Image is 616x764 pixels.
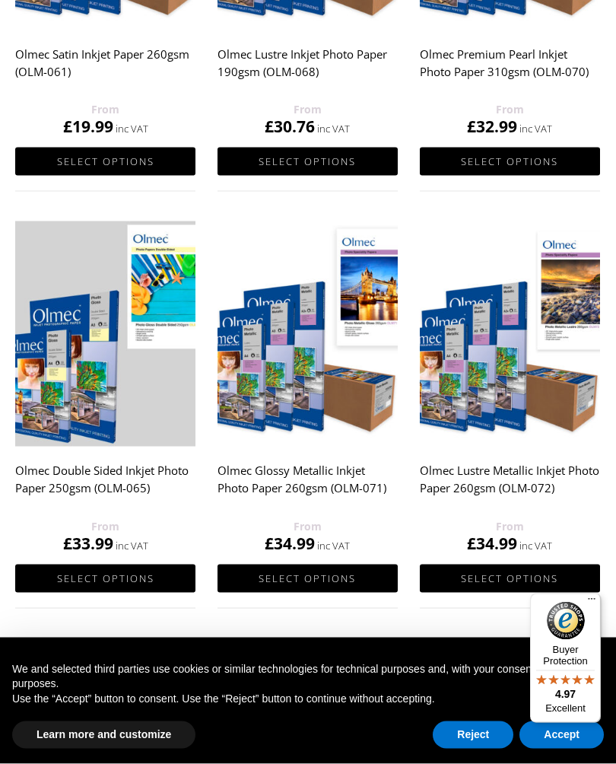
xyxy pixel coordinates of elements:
span: £ [265,533,274,554]
button: Trusted Shops TrustmarkBuyer Protection4.97Excellent [530,594,601,723]
h2: Olmec Double Sided Inkjet Photo Paper 250gsm (OLM-065) [15,457,195,517]
a: Olmec Glossy Metallic Inkjet Photo Paper 260gsm (OLM-071) £34.99 [218,221,398,555]
a: Select options for “Olmec Double Sided Inkjet Photo Paper 250gsm (OLM-065)” [15,565,195,593]
h2: Olmec Lustre Metallic Inkjet Photo Paper 260gsm (OLM-072) [420,457,600,517]
a: Select options for “Olmec Premium Pearl Inkjet Photo Paper 310gsm (OLM-070)” [420,148,600,176]
span: £ [265,116,274,137]
span: £ [467,533,476,554]
span: £ [63,116,72,137]
span: £ [467,116,476,137]
h2: Olmec Satin Inkjet Paper 260gsm (OLM-061) [15,40,195,100]
bdi: 30.76 [265,116,315,137]
h2: Olmec Lustre Inkjet Photo Paper 190gsm (OLM-068) [218,40,398,100]
p: Use the “Accept” button to consent. Use the “Reject” button to continue without accepting. [12,692,604,707]
p: Excellent [530,702,601,715]
img: Olmec Double Sided Inkjet Photo Paper 250gsm (OLM-065) [15,221,195,447]
img: Olmec Lustre Metallic Inkjet Photo Paper 260gsm (OLM-072) [420,221,600,447]
p: We and selected third parties use cookies or similar technologies for technical purposes and, wit... [12,662,604,692]
bdi: 33.99 [63,533,113,554]
span: £ [63,533,72,554]
button: Reject [433,721,513,749]
a: Olmec Double Sided Inkjet Photo Paper 250gsm (OLM-065) £33.99 [15,221,195,555]
a: Select options for “Olmec Lustre Inkjet Photo Paper 190gsm (OLM-068)” [218,148,398,176]
h2: Olmec Glossy Metallic Inkjet Photo Paper 260gsm (OLM-071) [218,457,398,517]
a: Select options for “Olmec Satin Inkjet Paper 260gsm (OLM-061)” [15,148,195,176]
img: Olmec Glossy Metallic Inkjet Photo Paper 260gsm (OLM-071) [218,221,398,447]
button: Learn more and customize [12,721,195,749]
button: Menu [583,594,601,612]
bdi: 34.99 [467,533,517,554]
a: Olmec Lustre Metallic Inkjet Photo Paper 260gsm (OLM-072) £34.99 [420,221,600,555]
a: Select options for “Olmec Lustre Metallic Inkjet Photo Paper 260gsm (OLM-072)” [420,565,600,593]
img: Trusted Shops Trustmark [547,602,585,640]
p: Buyer Protection [530,644,601,667]
bdi: 19.99 [63,116,113,137]
span: 4.97 [555,688,576,700]
h2: Olmec Premium Pearl Inkjet Photo Paper 310gsm (OLM-070) [420,40,600,100]
bdi: 32.99 [467,116,517,137]
bdi: 34.99 [265,533,315,554]
button: Accept [519,721,604,749]
a: Select options for “Olmec Glossy Metallic Inkjet Photo Paper 260gsm (OLM-071)” [218,565,398,593]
